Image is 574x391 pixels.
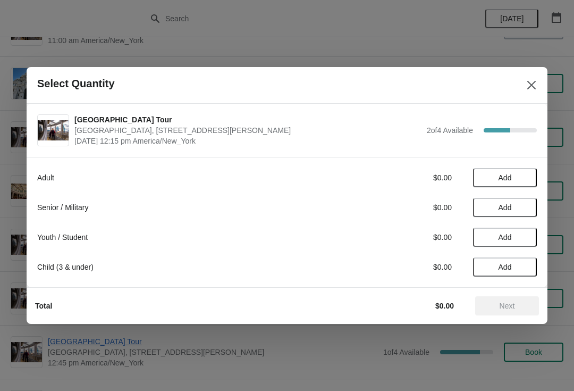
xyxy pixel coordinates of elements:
[37,202,332,213] div: Senior / Military
[37,172,332,183] div: Adult
[353,172,452,183] div: $0.00
[427,126,473,135] span: 2 of 4 Available
[473,228,537,247] button: Add
[499,173,512,182] span: Add
[522,76,541,95] button: Close
[473,198,537,217] button: Add
[435,302,454,310] strong: $0.00
[473,168,537,187] button: Add
[37,78,115,90] h2: Select Quantity
[353,202,452,213] div: $0.00
[35,302,52,310] strong: Total
[37,262,332,272] div: Child (3 & under)
[499,203,512,212] span: Add
[74,136,421,146] span: [DATE] 12:15 pm America/New_York
[353,262,452,272] div: $0.00
[499,263,512,271] span: Add
[74,125,421,136] span: [GEOGRAPHIC_DATA], [STREET_ADDRESS][PERSON_NAME]
[499,233,512,242] span: Add
[473,257,537,277] button: Add
[37,232,332,243] div: Youth / Student
[38,120,69,141] img: City Hall Tower Tour | City Hall Visitor Center, 1400 John F Kennedy Boulevard Suite 121, Philade...
[353,232,452,243] div: $0.00
[74,114,421,125] span: [GEOGRAPHIC_DATA] Tour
